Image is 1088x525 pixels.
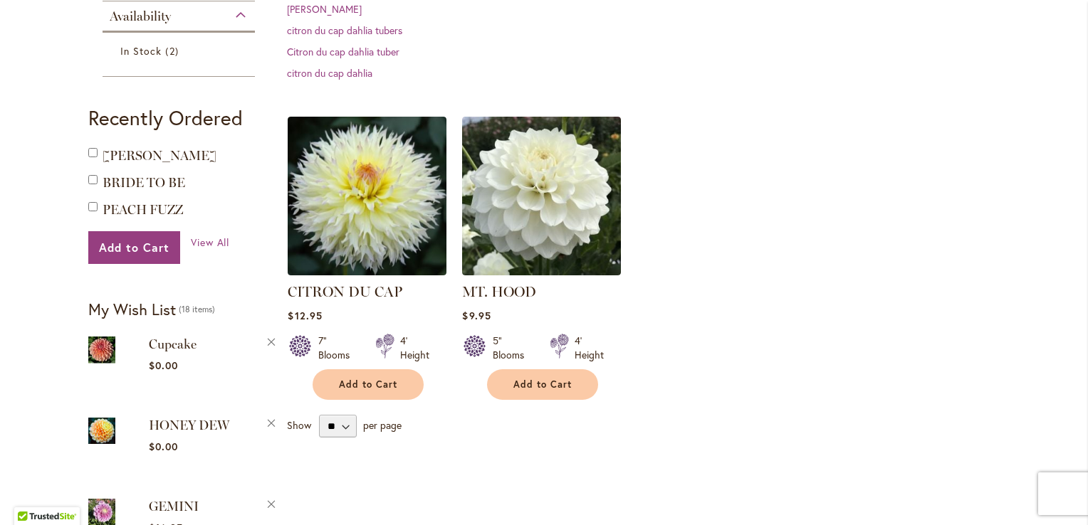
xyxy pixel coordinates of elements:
[462,309,491,322] span: $9.95
[287,45,399,58] a: Citron du cap dahlia tuber
[103,202,183,218] a: PEACH FUZZ
[88,415,115,447] img: Honey Dew
[487,369,598,400] button: Add to Cart
[400,334,429,362] div: 4' Height
[149,418,230,433] a: HONEY DEW
[120,44,162,58] span: In Stock
[99,240,169,255] span: Add to Cart
[462,265,621,278] a: MT. HOOD
[287,66,372,80] a: citron du cap dahlia
[149,440,178,453] span: $0.00
[287,418,311,432] span: Show
[149,336,197,352] a: Cupcake
[88,231,180,264] button: Add to Cart
[575,334,604,362] div: 4' Height
[462,117,621,275] img: MT. HOOD
[288,265,446,278] a: CITRON DU CAP
[288,117,446,275] img: CITRON DU CAP
[191,235,230,249] span: View All
[287,2,362,16] a: [PERSON_NAME]
[513,378,572,391] span: Add to Cart
[493,334,533,362] div: 5" Blooms
[191,235,230,250] a: View All
[165,43,182,58] span: 2
[462,283,536,300] a: MT. HOOD
[88,105,243,131] strong: Recently Ordered
[88,334,115,368] a: Cupcake
[288,283,402,300] a: CITRON DU CAP
[88,334,115,366] img: Cupcake
[288,309,322,322] span: $12.95
[313,369,424,400] button: Add to Cart
[149,359,178,372] span: $0.00
[88,415,115,450] a: Honey Dew
[88,299,176,319] strong: My Wish List
[103,148,216,164] a: [PERSON_NAME]
[120,43,241,58] a: In Stock 2
[318,334,358,362] div: 7" Blooms
[149,499,199,514] a: GEMINI
[363,418,402,432] span: per page
[11,474,51,514] iframe: Launch Accessibility Center
[287,23,402,37] a: citron du cap dahlia tubers
[179,304,215,314] span: 18 items
[110,9,171,24] span: Availability
[103,175,185,191] a: BRIDE TO BE
[339,378,397,391] span: Add to Cart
